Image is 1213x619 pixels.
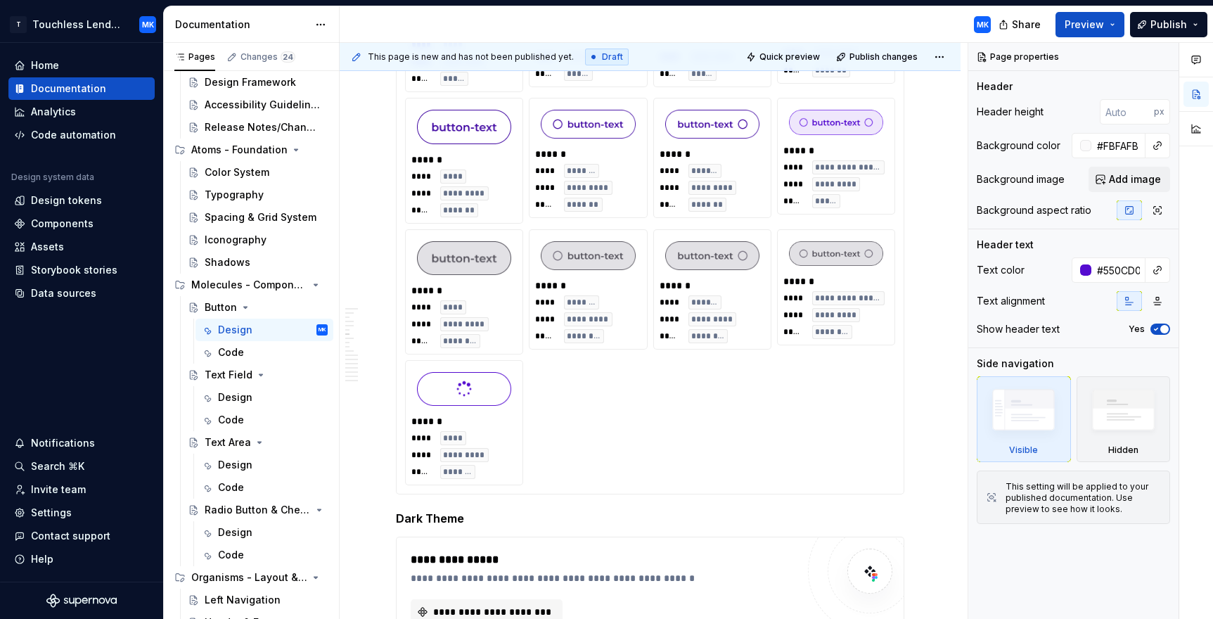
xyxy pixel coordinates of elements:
[8,124,155,146] a: Code automation
[218,458,252,472] div: Design
[174,51,215,63] div: Pages
[182,229,333,251] a: Iconography
[182,161,333,184] a: Color System
[195,409,333,431] a: Code
[205,75,296,89] div: Design Framework
[218,413,244,427] div: Code
[31,506,72,520] div: Settings
[182,94,333,116] a: Accessibility Guidelines
[31,193,102,208] div: Design tokens
[31,105,76,119] div: Analytics
[8,478,155,501] a: Invite team
[1129,324,1145,335] label: Yes
[832,47,924,67] button: Publish changes
[182,71,333,94] a: Design Framework
[1089,167,1170,192] button: Add image
[182,296,333,319] a: Button
[182,116,333,139] a: Release Notes/Change Log
[977,79,1013,94] div: Header
[31,128,116,142] div: Code automation
[368,51,574,63] span: This page is new and has not been published yet.
[849,51,918,63] span: Publish changes
[195,521,333,544] a: Design
[205,435,251,449] div: Text Area
[1006,481,1161,515] div: This setting will be applied to your published documentation. Use preview to see how it looks.
[1108,445,1138,456] div: Hidden
[195,319,333,341] a: DesignMK
[169,139,333,161] div: Atoms - Foundation
[977,294,1045,308] div: Text alignment
[1154,106,1164,117] p: px
[8,282,155,305] a: Data sources
[977,263,1025,277] div: Text color
[205,233,267,247] div: Iconography
[195,386,333,409] a: Design
[31,436,95,450] div: Notifications
[8,432,155,454] button: Notifications
[205,188,264,202] div: Typography
[205,98,321,112] div: Accessibility Guidelines
[1065,18,1104,32] span: Preview
[205,255,250,269] div: Shadows
[195,341,333,364] a: Code
[182,499,333,521] a: Radio Button & Checkbox
[991,12,1050,37] button: Share
[195,454,333,476] a: Design
[977,172,1065,186] div: Background image
[759,51,820,63] span: Quick preview
[977,376,1071,462] div: Visible
[8,189,155,212] a: Design tokens
[8,236,155,258] a: Assets
[8,548,155,570] button: Help
[8,259,155,281] a: Storybook stories
[602,51,623,63] span: Draft
[977,19,989,30] div: MK
[1012,18,1041,32] span: Share
[31,459,84,473] div: Search ⌘K
[182,589,333,611] a: Left Navigation
[977,357,1054,371] div: Side navigation
[8,455,155,478] button: Search ⌘K
[32,18,122,32] div: Touchless Lending
[205,300,237,314] div: Button
[31,483,86,497] div: Invite team
[396,511,904,525] h5: Dark Theme
[977,105,1044,119] div: Header height
[169,566,333,589] div: Organisms - Layout & Structure
[205,120,321,134] div: Release Notes/Change Log
[142,19,154,30] div: MK
[191,278,307,292] div: Molecules - Components
[218,323,252,337] div: Design
[11,172,94,183] div: Design system data
[1150,18,1187,32] span: Publish
[31,58,59,72] div: Home
[205,165,269,179] div: Color System
[218,480,244,494] div: Code
[182,364,333,386] a: Text Field
[1091,133,1145,158] input: Auto
[191,143,288,157] div: Atoms - Foundation
[8,54,155,77] a: Home
[205,210,316,224] div: Spacing & Grid System
[218,548,244,562] div: Code
[182,206,333,229] a: Spacing & Grid System
[8,212,155,235] a: Components
[205,368,252,382] div: Text Field
[31,263,117,277] div: Storybook stories
[977,139,1060,153] div: Background color
[31,240,64,254] div: Assets
[195,544,333,566] a: Code
[31,529,110,543] div: Contact support
[31,286,96,300] div: Data sources
[218,390,252,404] div: Design
[10,16,27,33] div: T
[977,203,1091,217] div: Background aspect ratio
[31,82,106,96] div: Documentation
[182,251,333,274] a: Shadows
[46,594,117,608] a: Supernova Logo
[8,502,155,524] a: Settings
[191,570,307,585] div: Organisms - Layout & Structure
[281,51,295,63] span: 24
[1009,445,1038,456] div: Visible
[319,323,326,337] div: MK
